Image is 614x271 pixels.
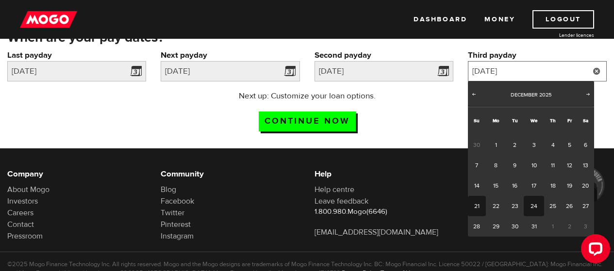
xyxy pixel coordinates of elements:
[20,10,77,29] img: mogo_logo-11ee424be714fa7cbb0f0f49df9e16ec.png
[524,175,544,196] a: 17
[506,135,524,155] a: 2
[550,117,556,124] span: Thursday
[562,216,577,237] span: 2
[486,155,506,175] a: 8
[562,135,577,155] a: 5
[521,32,594,39] a: Lender licences
[506,155,524,175] a: 9
[7,30,607,46] h3: When are your pay dates?
[493,117,499,124] span: Monday
[524,135,544,155] a: 3
[7,168,146,180] h6: Company
[161,220,191,229] a: Pinterest
[562,196,577,216] a: 26
[315,227,438,237] a: [EMAIL_ADDRESS][DOMAIN_NAME]
[414,10,467,29] a: Dashboard
[468,155,486,175] a: 7
[212,90,402,102] p: Next up: Customize your loan options.
[584,90,592,98] span: Next
[161,196,194,206] a: Facebook
[573,230,614,271] iframe: LiveChat chat widget
[7,208,33,218] a: Careers
[315,49,453,61] label: Second payday
[506,175,524,196] a: 16
[567,117,572,124] span: Friday
[583,117,588,124] span: Saturday
[486,216,506,237] a: 29
[583,90,593,100] a: Next
[315,185,354,194] a: Help centre
[468,216,486,237] a: 28
[469,90,479,100] a: Prev
[486,135,506,155] a: 1
[470,90,478,98] span: Prev
[532,10,594,29] a: Logout
[531,117,537,124] span: Wednesday
[577,175,594,196] a: 20
[577,216,594,237] span: 3
[468,135,486,155] span: 30
[7,49,146,61] label: Last payday
[524,196,544,216] a: 24
[7,220,34,229] a: Contact
[315,168,453,180] h6: Help
[539,91,551,98] span: 2025
[468,175,486,196] a: 14
[486,175,506,196] a: 15
[468,196,486,216] a: 21
[562,155,577,175] a: 12
[315,196,368,206] a: Leave feedback
[577,135,594,155] a: 6
[512,117,518,124] span: Tuesday
[161,49,299,61] label: Next payday
[486,196,506,216] a: 22
[524,155,544,175] a: 10
[259,112,356,131] input: Continue now
[562,175,577,196] a: 19
[7,185,50,194] a: About Mogo
[577,155,594,175] a: 13
[315,207,453,217] p: 1.800.980.Mogo(6646)
[7,231,43,241] a: Pressroom
[474,117,480,124] span: Sunday
[577,196,594,216] a: 27
[468,49,607,61] label: Third payday
[524,216,544,237] a: 31
[161,208,184,218] a: Twitter
[7,196,38,206] a: Investors
[511,91,538,98] span: December
[161,185,176,194] a: Blog
[544,175,562,196] a: 18
[161,168,299,180] h6: Community
[506,216,524,237] a: 30
[484,10,515,29] a: Money
[544,216,562,237] span: 1
[544,135,562,155] a: 4
[544,155,562,175] a: 11
[544,196,562,216] a: 25
[506,196,524,216] a: 23
[161,231,194,241] a: Instagram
